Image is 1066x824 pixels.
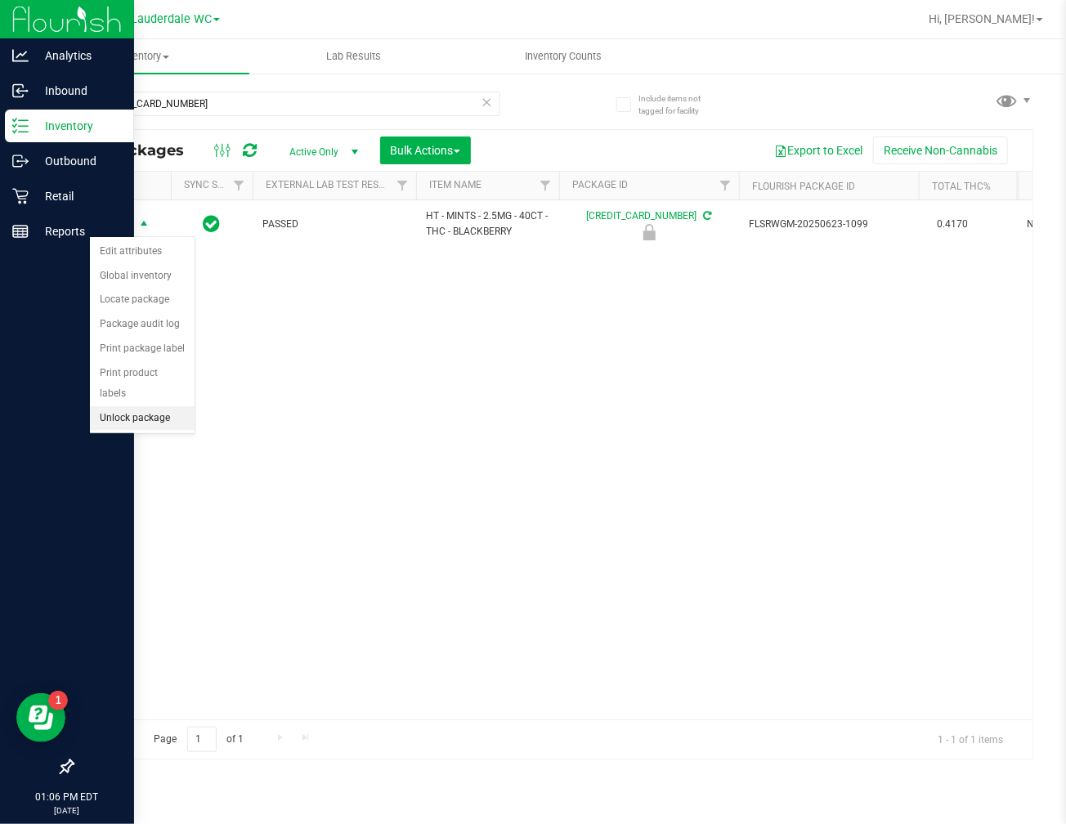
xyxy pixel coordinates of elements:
[226,172,253,199] a: Filter
[925,727,1016,751] span: 1 - 1 of 1 items
[587,210,697,222] a: [CREDIT_CARD_NUMBER]
[85,141,200,159] span: All Packages
[29,46,127,65] p: Analytics
[184,179,247,190] a: Sync Status
[90,312,195,337] li: Package audit log
[557,224,741,240] div: Newly Received
[12,118,29,134] inline-svg: Inventory
[749,217,909,232] span: FLSRWGM-20250623-1099
[572,179,628,190] a: Package ID
[12,83,29,99] inline-svg: Inbound
[114,12,212,26] span: Ft. Lauderdale WC
[29,186,127,206] p: Retail
[90,361,195,406] li: Print product labels
[90,337,195,361] li: Print package label
[249,39,459,74] a: Lab Results
[29,81,127,101] p: Inbound
[16,693,65,742] iframe: Resource center
[12,223,29,240] inline-svg: Reports
[929,12,1035,25] span: Hi, [PERSON_NAME]!
[304,49,403,64] span: Lab Results
[204,213,221,235] span: In Sync
[12,47,29,64] inline-svg: Analytics
[90,288,195,312] li: Locate package
[532,172,559,199] a: Filter
[932,181,991,192] a: Total THC%
[72,92,500,116] input: Search Package ID, Item Name, SKU, Lot or Part Number...
[39,39,249,74] a: Inventory
[39,49,249,64] span: Inventory
[429,179,481,190] a: Item Name
[29,151,127,171] p: Outbound
[134,213,155,236] span: select
[7,790,127,804] p: 01:06 PM EDT
[12,188,29,204] inline-svg: Retail
[481,92,493,113] span: Clear
[764,137,873,164] button: Export to Excel
[29,222,127,241] p: Reports
[389,172,416,199] a: Filter
[7,804,127,817] p: [DATE]
[90,264,195,289] li: Global inventory
[187,727,217,752] input: 1
[391,144,460,157] span: Bulk Actions
[752,181,855,192] a: Flourish Package ID
[701,210,712,222] span: Sync from Compliance System
[873,137,1008,164] button: Receive Non-Cannabis
[262,217,406,232] span: PASSED
[12,153,29,169] inline-svg: Outbound
[929,213,976,236] span: 0.4170
[503,49,624,64] span: Inventory Counts
[29,116,127,136] p: Inventory
[48,691,68,710] iframe: Resource center unread badge
[266,179,394,190] a: External Lab Test Result
[90,406,195,431] li: Unlock package
[140,727,258,752] span: Page of 1
[90,240,195,264] li: Edit attributes
[638,92,720,117] span: Include items not tagged for facility
[712,172,739,199] a: Filter
[426,208,549,240] span: HT - MINTS - 2.5MG - 40CT - THC - BLACKBERRY
[380,137,471,164] button: Bulk Actions
[459,39,669,74] a: Inventory Counts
